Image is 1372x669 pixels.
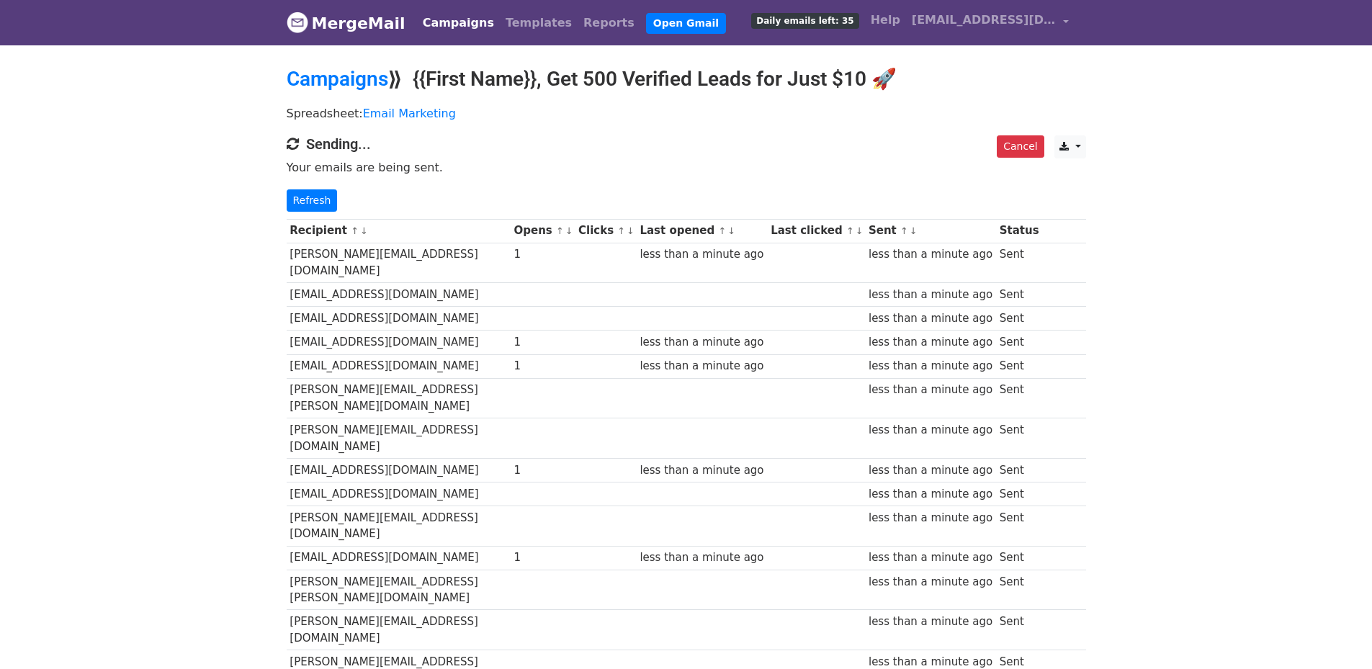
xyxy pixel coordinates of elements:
div: less than a minute ago [640,549,763,566]
a: Daily emails left: 35 [745,6,864,35]
a: ↑ [617,225,625,236]
div: 1 [514,358,571,374]
div: less than a minute ago [640,334,763,351]
a: Reports [578,9,640,37]
th: Last opened [637,219,768,243]
span: Daily emails left: 35 [751,13,858,29]
td: Sent [996,283,1042,307]
td: [EMAIL_ADDRESS][DOMAIN_NAME] [287,482,511,506]
a: Campaigns [287,67,388,91]
div: 1 [514,462,571,479]
div: less than a minute ago [869,510,992,526]
a: Help [865,6,906,35]
div: less than a minute ago [640,462,763,479]
a: ↓ [565,225,573,236]
a: ↑ [556,225,564,236]
td: [EMAIL_ADDRESS][DOMAIN_NAME] [287,283,511,307]
div: less than a minute ago [640,358,763,374]
div: less than a minute ago [869,486,992,503]
th: Status [996,219,1042,243]
td: Sent [996,546,1042,570]
th: Clicks [575,219,636,243]
a: ↓ [360,225,368,236]
div: less than a minute ago [869,287,992,303]
a: Campaigns [417,9,500,37]
td: [PERSON_NAME][EMAIL_ADDRESS][DOMAIN_NAME] [287,610,511,650]
a: Open Gmail [646,13,726,34]
td: Sent [996,506,1042,547]
p: Spreadsheet: [287,106,1086,121]
h4: Sending... [287,135,1086,153]
div: 1 [514,549,571,566]
td: [EMAIL_ADDRESS][DOMAIN_NAME] [287,546,511,570]
a: Cancel [997,135,1044,158]
td: Sent [996,610,1042,650]
a: ↑ [900,225,908,236]
td: Sent [996,570,1042,610]
a: ↑ [846,225,854,236]
td: Sent [996,378,1042,418]
td: [EMAIL_ADDRESS][DOMAIN_NAME] [287,354,511,378]
th: Opens [511,219,575,243]
span: [EMAIL_ADDRESS][DOMAIN_NAME] [912,12,1056,29]
td: Sent [996,418,1042,459]
a: [EMAIL_ADDRESS][DOMAIN_NAME] [906,6,1075,40]
td: [PERSON_NAME][EMAIL_ADDRESS][PERSON_NAME][DOMAIN_NAME] [287,570,511,610]
div: less than a minute ago [869,614,992,630]
td: Sent [996,354,1042,378]
a: ↓ [727,225,735,236]
div: less than a minute ago [869,382,992,398]
a: ↑ [718,225,726,236]
td: [EMAIL_ADDRESS][DOMAIN_NAME] [287,458,511,482]
td: Sent [996,482,1042,506]
th: Sent [865,219,996,243]
p: Your emails are being sent. [287,160,1086,175]
td: [EMAIL_ADDRESS][DOMAIN_NAME] [287,331,511,354]
div: 1 [514,246,571,263]
td: Sent [996,307,1042,331]
a: ↓ [910,225,918,236]
a: Templates [500,9,578,37]
td: [PERSON_NAME][EMAIL_ADDRESS][DOMAIN_NAME] [287,418,511,459]
td: [PERSON_NAME][EMAIL_ADDRESS][DOMAIN_NAME] [287,243,511,283]
div: less than a minute ago [869,549,992,566]
h2: ⟫ {{First Name}}, Get 500 Verified Leads for Just $10 🚀 [287,67,1086,91]
div: less than a minute ago [869,310,992,327]
td: Sent [996,243,1042,283]
th: Recipient [287,219,511,243]
th: Last clicked [767,219,865,243]
a: Email Marketing [363,107,456,120]
div: less than a minute ago [869,574,992,591]
a: MergeMail [287,8,405,38]
a: ↓ [627,225,635,236]
div: less than a minute ago [869,462,992,479]
a: Refresh [287,189,338,212]
div: less than a minute ago [869,246,992,263]
td: Sent [996,458,1042,482]
a: ↑ [351,225,359,236]
div: less than a minute ago [869,334,992,351]
div: 1 [514,334,571,351]
img: MergeMail logo [287,12,308,33]
td: Sent [996,331,1042,354]
a: ↓ [856,225,864,236]
td: [EMAIL_ADDRESS][DOMAIN_NAME] [287,307,511,331]
td: [PERSON_NAME][EMAIL_ADDRESS][DOMAIN_NAME] [287,506,511,547]
div: less than a minute ago [869,358,992,374]
div: less than a minute ago [640,246,763,263]
td: [PERSON_NAME][EMAIL_ADDRESS][PERSON_NAME][DOMAIN_NAME] [287,378,511,418]
div: less than a minute ago [869,422,992,439]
